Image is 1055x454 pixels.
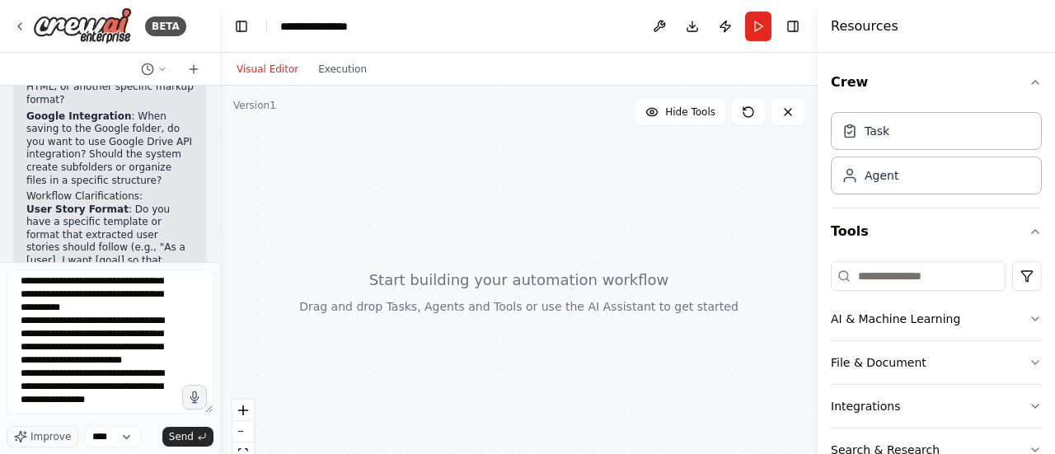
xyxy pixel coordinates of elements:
[232,421,254,442] button: zoom out
[781,15,804,38] button: Hide right sidebar
[7,426,78,447] button: Improve
[831,341,1042,384] button: File & Document
[227,59,308,79] button: Visual Editor
[162,427,213,447] button: Send
[865,123,889,139] div: Task
[26,204,194,281] p: : Do you have a specific template or format that extracted user stories should follow (e.g., "As ...
[665,105,715,119] span: Hide Tools
[181,59,207,79] button: Start a new chat
[232,400,254,421] button: zoom in
[145,16,186,36] div: BETA
[831,385,1042,428] button: Integrations
[831,105,1042,208] div: Crew
[169,430,194,443] span: Send
[233,99,276,112] div: Version 1
[182,385,207,410] button: Click to speak your automation idea
[26,110,131,122] strong: Google Integration
[831,208,1042,255] button: Tools
[831,16,898,36] h4: Resources
[134,59,174,79] button: Switch to previous chat
[831,59,1042,105] button: Crew
[280,18,363,35] nav: breadcrumb
[831,297,1042,340] button: AI & Machine Learning
[26,110,194,188] p: : When saving to the Google folder, do you want to use Google Drive API integration? Should the s...
[308,59,377,79] button: Execution
[26,204,129,215] strong: User Story Format
[635,99,725,125] button: Hide Tools
[33,7,132,44] img: Logo
[30,430,71,443] span: Improve
[865,167,898,184] div: Agent
[230,15,253,38] button: Hide left sidebar
[26,190,194,204] h2: Workflow Clarifications:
